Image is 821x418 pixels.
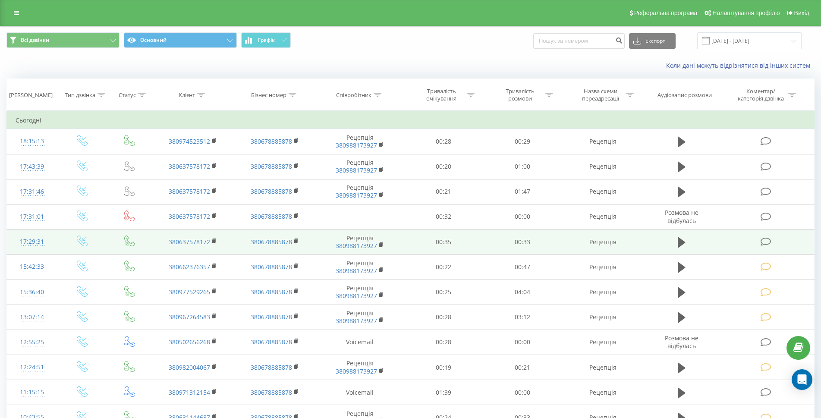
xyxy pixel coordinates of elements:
a: 380678885878 [251,388,292,396]
td: Сьогодні [7,112,815,129]
div: 18:15:13 [16,133,48,150]
div: 15:42:33 [16,258,48,275]
td: Рецепція [316,355,404,380]
td: 00:35 [404,229,483,255]
td: Рецепція [562,380,644,405]
div: [PERSON_NAME] [9,91,53,99]
td: 00:28 [404,129,483,154]
div: Тривалість очікування [418,88,465,102]
a: 380678885878 [251,363,292,371]
td: 00:20 [404,154,483,179]
a: 380637578172 [169,238,210,246]
td: 00:28 [404,305,483,330]
span: Розмова не відбулась [665,334,698,350]
a: 380637578172 [169,162,210,170]
div: Open Intercom Messenger [792,369,812,390]
td: Рецепція [562,355,644,380]
td: 00:22 [404,255,483,280]
button: Основний [124,32,237,48]
a: 380637578172 [169,187,210,195]
a: 380982004067 [169,363,210,371]
td: Рецепція [316,280,404,305]
a: 380988173927 [336,367,377,375]
a: 380678885878 [251,238,292,246]
td: Рецепція [316,229,404,255]
button: Графік [241,32,291,48]
span: Графік [258,37,275,43]
a: 380678885878 [251,212,292,220]
a: 380988173927 [336,191,377,199]
a: 380662376357 [169,263,210,271]
td: Рецепція [562,154,644,179]
a: 380977529265 [169,288,210,296]
div: Коментар/категорія дзвінка [736,88,786,102]
td: Рецепція [562,179,644,204]
div: Статус [119,91,136,99]
td: 00:00 [483,204,562,229]
td: Рецепція [562,305,644,330]
div: Співробітник [336,91,371,99]
td: Рецепція [316,255,404,280]
div: 15:36:40 [16,284,48,301]
div: Тривалість розмови [497,88,543,102]
a: 380678885878 [251,162,292,170]
div: Тип дзвінка [65,91,95,99]
td: Рецепція [562,330,644,355]
div: 17:31:46 [16,183,48,200]
a: 380502656268 [169,338,210,346]
td: 03:12 [483,305,562,330]
td: Рецепція [562,204,644,229]
span: Всі дзвінки [21,37,49,44]
td: 00:19 [404,355,483,380]
td: Рецепція [316,179,404,204]
a: 380637578172 [169,212,210,220]
td: Рецепція [316,154,404,179]
div: 12:55:25 [16,334,48,351]
td: 00:32 [404,204,483,229]
a: 380967264583 [169,313,210,321]
a: 380678885878 [251,137,292,145]
button: Експорт [629,33,676,49]
td: 00:33 [483,229,562,255]
a: 380988173927 [336,242,377,250]
a: 380988173927 [336,317,377,325]
input: Пошук за номером [533,33,625,49]
td: Рецепція [562,280,644,305]
td: 00:25 [404,280,483,305]
a: 380988173927 [336,292,377,300]
td: 00:21 [483,355,562,380]
a: 380678885878 [251,338,292,346]
td: 01:00 [483,154,562,179]
td: Рецепція [562,255,644,280]
td: Рецепція [562,129,644,154]
div: 17:43:39 [16,158,48,175]
a: Коли дані можуть відрізнятися вiд інших систем [666,61,815,69]
a: 380988173927 [336,141,377,149]
td: 00:21 [404,179,483,204]
a: 380678885878 [251,313,292,321]
td: Рецепція [316,129,404,154]
td: Рецепція [316,305,404,330]
span: Вихід [794,9,809,16]
a: 380988173927 [336,166,377,174]
td: 01:39 [404,380,483,405]
td: 00:28 [404,330,483,355]
td: 00:47 [483,255,562,280]
td: Voicemail [316,330,404,355]
a: 380678885878 [251,288,292,296]
td: 04:04 [483,280,562,305]
div: Клієнт [179,91,195,99]
td: Voicemail [316,380,404,405]
div: 13:07:14 [16,309,48,326]
td: 00:00 [483,380,562,405]
td: Рецепція [562,229,644,255]
td: 00:29 [483,129,562,154]
button: Всі дзвінки [6,32,120,48]
span: Розмова не відбулась [665,208,698,224]
a: 380971312154 [169,388,210,396]
a: 380678885878 [251,187,292,195]
div: 12:24:51 [16,359,48,376]
div: 17:29:31 [16,233,48,250]
div: 17:31:01 [16,208,48,225]
td: 00:00 [483,330,562,355]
